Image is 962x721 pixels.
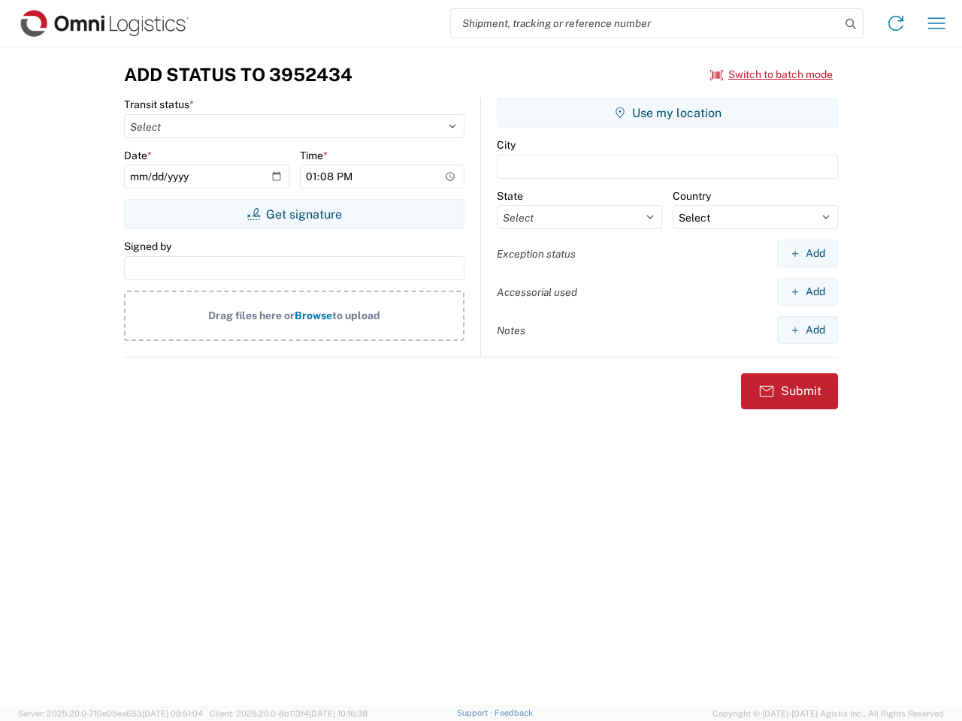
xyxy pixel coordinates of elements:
[712,707,944,720] span: Copyright © [DATE]-[DATE] Agistix Inc., All Rights Reserved
[124,64,352,86] h3: Add Status to 3952434
[18,709,203,718] span: Server: 2025.20.0-710e05ee653
[741,373,838,409] button: Submit
[777,278,838,306] button: Add
[332,309,380,321] span: to upload
[497,138,516,152] label: City
[309,709,368,718] span: [DATE] 10:16:38
[497,98,838,128] button: Use my location
[497,189,523,203] label: State
[124,149,152,162] label: Date
[777,316,838,344] button: Add
[124,240,171,253] label: Signed by
[295,309,332,321] span: Browse
[497,247,576,261] label: Exception status
[210,709,368,718] span: Client: 2025.20.0-8b113f4
[208,309,295,321] span: Drag files here or
[451,9,840,38] input: Shipment, tracking or reference number
[497,285,577,299] label: Accessorial used
[124,98,194,111] label: Transit status
[777,240,838,267] button: Add
[495,708,533,717] a: Feedback
[142,709,203,718] span: [DATE] 09:51:04
[673,189,711,203] label: Country
[457,708,495,717] a: Support
[710,62,833,87] button: Switch to batch mode
[300,149,328,162] label: Time
[124,199,464,229] button: Get signature
[497,324,525,337] label: Notes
